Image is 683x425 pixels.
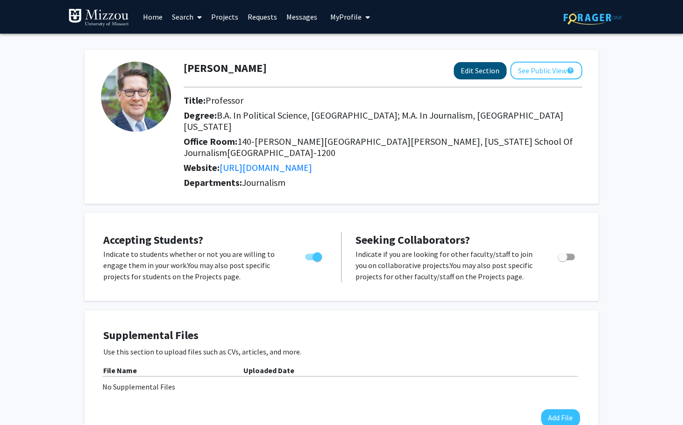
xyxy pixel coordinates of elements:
[138,0,167,33] a: Home
[220,162,312,173] a: Opens in a new tab
[454,62,506,79] button: Edit Section
[243,0,282,33] a: Requests
[554,248,580,262] div: Toggle
[356,233,470,247] span: Seeking Collaborators?
[243,366,294,375] b: Uploaded Date
[103,346,580,357] p: Use this section to upload files such as CVs, articles, and more.
[184,136,582,158] h2: Office Room:
[103,366,137,375] b: File Name
[301,248,327,262] div: Toggle
[206,0,243,33] a: Projects
[242,177,285,188] span: Journalism
[167,0,206,33] a: Search
[184,62,267,75] h1: [PERSON_NAME]
[282,0,322,33] a: Messages
[567,65,574,76] mat-icon: help
[563,10,622,25] img: ForagerOne Logo
[330,12,362,21] span: My Profile
[103,329,580,342] h4: Supplemental Files
[206,94,243,106] span: Professor
[177,177,589,188] h2: Departments:
[101,62,171,132] img: Profile Picture
[103,248,287,282] p: Indicate to students whether or not you are willing to engage them in your work. You may also pos...
[184,162,582,173] h2: Website:
[102,381,581,392] div: No Supplemental Files
[68,8,129,27] img: University of Missouri Logo
[184,109,563,132] span: B.A. In Political Science, [GEOGRAPHIC_DATA]; M.A. In Journalism, [GEOGRAPHIC_DATA][US_STATE]
[184,135,573,158] span: 140-[PERSON_NAME][GEOGRAPHIC_DATA][PERSON_NAME], [US_STATE] School Of Journalism[GEOGRAPHIC_DATA]...
[184,110,582,132] h2: Degree:
[510,62,582,79] button: See Public View
[356,248,540,282] p: Indicate if you are looking for other faculty/staff to join you on collaborative projects. You ma...
[184,95,582,106] h2: Title:
[103,233,203,247] span: Accepting Students?
[7,383,40,418] iframe: Chat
